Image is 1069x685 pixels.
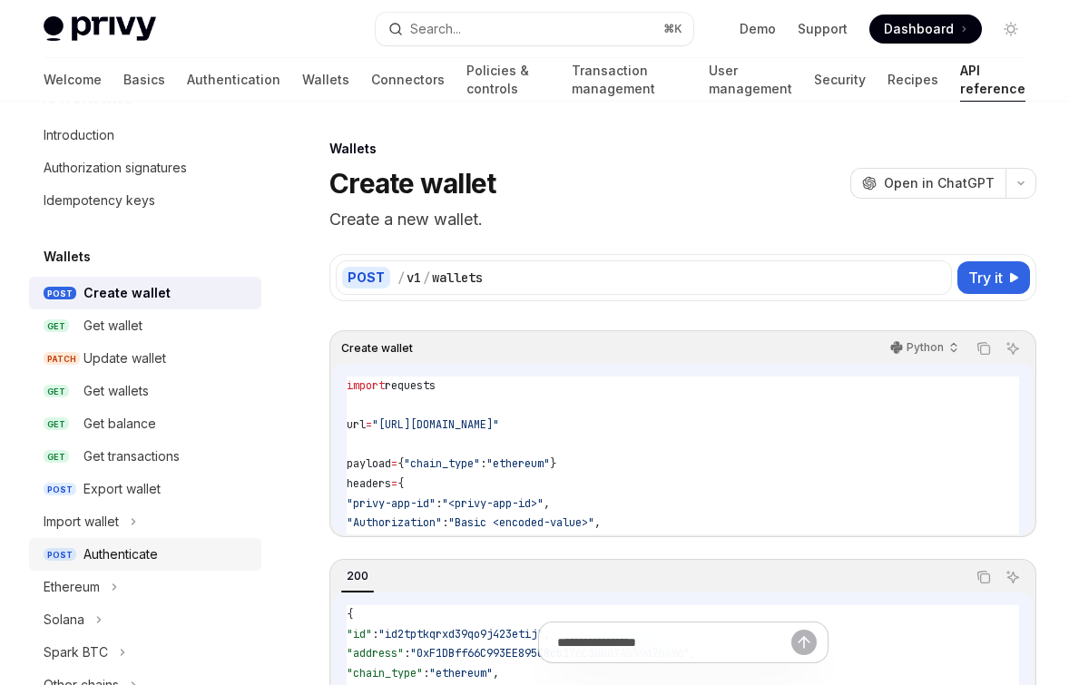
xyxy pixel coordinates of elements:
a: Wallets [302,58,349,102]
a: Authentication [187,58,280,102]
a: Support [798,20,848,38]
div: 200 [341,565,374,587]
div: POST [342,267,390,289]
a: User management [709,58,792,102]
input: Ask a question... [557,622,791,662]
button: Ask AI [1001,337,1025,360]
span: url [347,417,366,432]
a: Welcome [44,58,102,102]
a: Recipes [888,58,938,102]
div: wallets [432,269,483,287]
div: Spark BTC [44,641,108,663]
div: / [423,269,430,287]
p: Create a new wallet. [329,207,1036,232]
span: import [347,378,385,393]
span: = [391,456,397,471]
div: Create wallet [83,282,171,304]
a: GETGet transactions [29,440,261,473]
div: Get wallet [83,315,142,337]
span: Try it [968,267,1003,289]
span: "Basic <encoded-value>" [448,515,594,530]
div: / [397,269,405,287]
div: Search... [410,18,461,40]
span: "chain_type" [404,456,480,471]
a: PATCHUpdate wallet [29,342,261,375]
a: Connectors [371,58,445,102]
span: Open in ChatGPT [884,174,995,192]
a: Transaction management [572,58,687,102]
span: POST [44,287,76,300]
a: POSTExport wallet [29,473,261,505]
button: Copy the contents from the code block [972,337,995,360]
button: Search...⌘K [376,13,693,45]
span: POST [44,483,76,496]
span: payload [347,456,391,471]
a: Idempotency keys [29,184,261,217]
div: Import wallet [44,511,119,533]
a: Basics [123,58,165,102]
span: , [594,515,601,530]
span: GET [44,417,69,431]
div: Ethereum [44,576,100,598]
a: API reference [960,58,1025,102]
div: Get wallets [83,380,149,402]
p: Python [907,340,944,355]
a: Security [814,58,866,102]
button: Spark BTC [29,636,261,669]
span: , [544,496,550,511]
h1: Create wallet [329,167,495,200]
span: POST [44,548,76,562]
button: Toggle dark mode [996,15,1025,44]
button: Try it [957,261,1030,294]
span: = [391,476,397,491]
a: Policies & controls [466,58,550,102]
button: Ethereum [29,571,261,603]
span: requests [385,378,436,393]
button: Copy the contents from the code block [972,565,995,589]
span: = [366,417,372,432]
a: Dashboard [869,15,982,44]
a: POSTAuthenticate [29,538,261,571]
span: "Authorization" [347,515,442,530]
span: { [397,456,404,471]
span: } [550,456,556,471]
a: GETGet wallets [29,375,261,407]
a: Demo [740,20,776,38]
span: ⌘ K [663,22,682,36]
div: Authenticate [83,543,158,565]
div: Get balance [83,413,156,435]
span: PATCH [44,352,80,366]
div: Update wallet [83,347,166,369]
span: "privy-app-id" [347,496,436,511]
h5: Wallets [44,246,91,268]
span: "[URL][DOMAIN_NAME]" [372,417,499,432]
button: Solana [29,603,261,636]
div: Export wallet [83,478,161,500]
span: : [436,496,442,511]
span: Dashboard [884,20,954,38]
img: light logo [44,16,156,42]
a: GETGet wallet [29,309,261,342]
button: Ask AI [1001,565,1025,589]
span: : [442,515,448,530]
button: Python [880,333,966,364]
span: GET [44,385,69,398]
span: { [347,607,353,621]
button: Open in ChatGPT [850,168,1005,199]
span: GET [44,450,69,464]
button: Send message [791,630,817,655]
a: Introduction [29,119,261,152]
div: Introduction [44,124,114,146]
div: Wallets [329,140,1036,158]
div: Get transactions [83,445,180,467]
div: Authorization signatures [44,157,187,179]
a: GETGet balance [29,407,261,440]
span: Create wallet [341,341,413,356]
span: "<privy-app-id>" [442,496,544,511]
a: POSTCreate wallet [29,277,261,309]
span: headers [347,476,391,491]
a: Authorization signatures [29,152,261,184]
div: Solana [44,609,84,631]
span: GET [44,319,69,333]
span: : [480,456,486,471]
